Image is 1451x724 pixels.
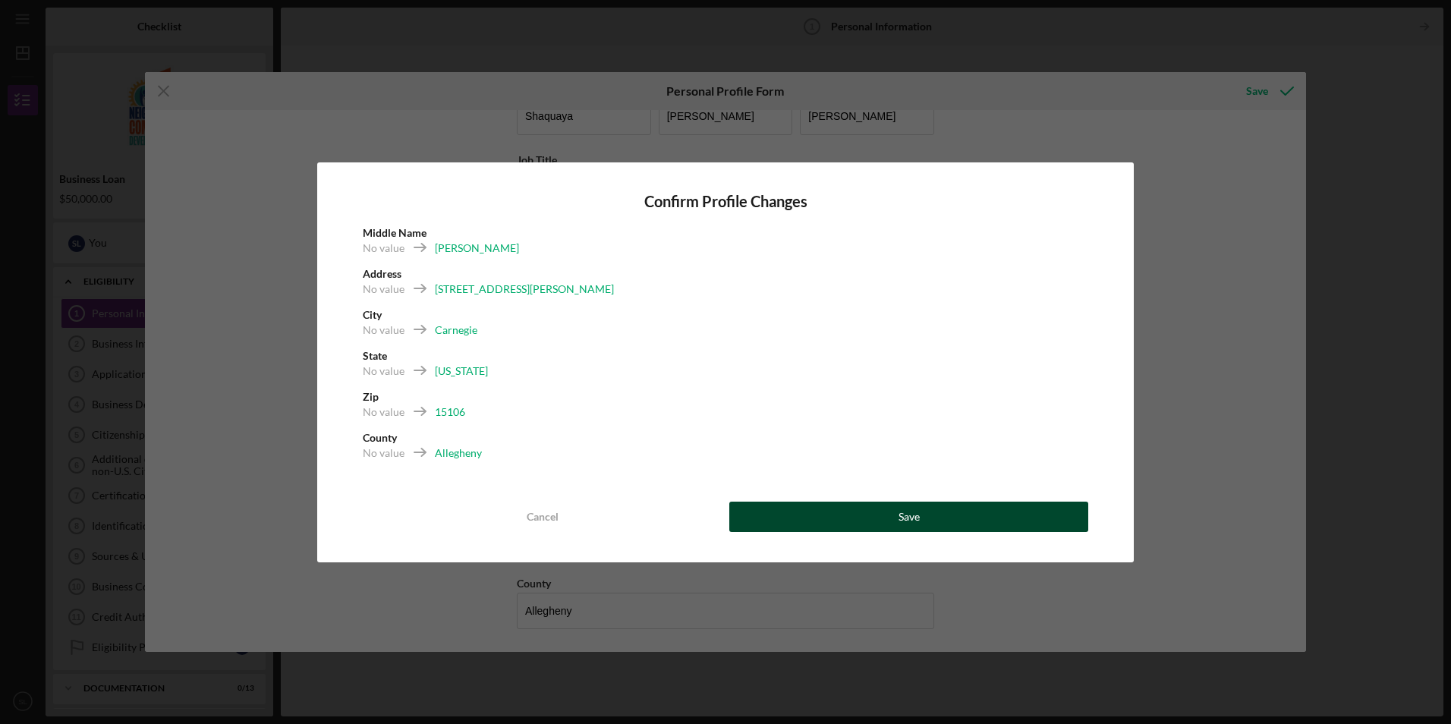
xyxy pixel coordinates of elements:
[435,445,482,461] div: Allegheny
[363,404,404,420] div: No value
[363,308,382,321] b: City
[363,193,1088,210] h4: Confirm Profile Changes
[363,502,722,532] button: Cancel
[363,431,397,444] b: County
[363,226,426,239] b: Middle Name
[363,390,379,403] b: Zip
[363,445,404,461] div: No value
[435,323,477,338] div: Carnegie
[363,282,404,297] div: No value
[435,364,488,379] div: [US_STATE]
[899,502,920,532] div: Save
[363,323,404,338] div: No value
[435,404,465,420] div: 15106
[435,241,519,256] div: [PERSON_NAME]
[435,282,614,297] div: [STREET_ADDRESS][PERSON_NAME]
[363,349,387,362] b: State
[527,502,559,532] div: Cancel
[363,241,404,256] div: No value
[363,267,401,280] b: Address
[363,364,404,379] div: No value
[729,502,1088,532] button: Save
